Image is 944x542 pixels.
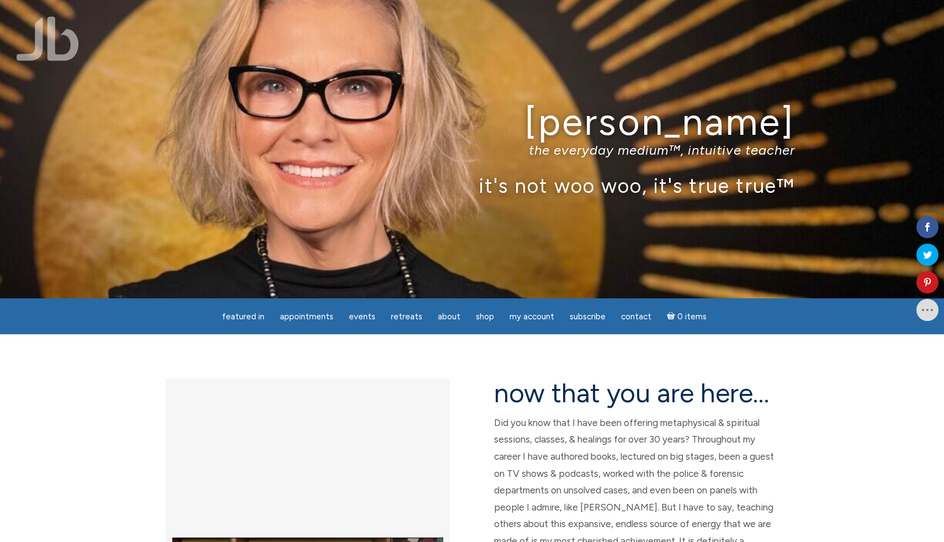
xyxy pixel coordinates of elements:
[621,312,651,322] span: Contact
[149,142,795,158] p: the everyday medium™, intuitive teacher
[494,378,778,408] h2: now that you are here…
[222,312,264,322] span: featured in
[342,306,382,328] a: Events
[510,312,554,322] span: My Account
[149,173,795,197] p: it's not woo woo, it's true true™
[438,312,460,322] span: About
[384,306,429,328] a: Retreats
[17,17,79,61] img: Jamie Butler. The Everyday Medium
[391,312,422,322] span: Retreats
[921,208,938,214] span: Shares
[660,305,713,328] a: Cart0 items
[280,312,333,322] span: Appointments
[614,306,658,328] a: Contact
[667,312,677,322] i: Cart
[563,306,612,328] a: Subscribe
[215,306,271,328] a: featured in
[570,312,606,322] span: Subscribe
[431,306,467,328] a: About
[149,101,795,143] h1: [PERSON_NAME]
[677,313,707,321] span: 0 items
[273,306,340,328] a: Appointments
[469,306,501,328] a: Shop
[503,306,561,328] a: My Account
[349,312,375,322] span: Events
[476,312,494,322] span: Shop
